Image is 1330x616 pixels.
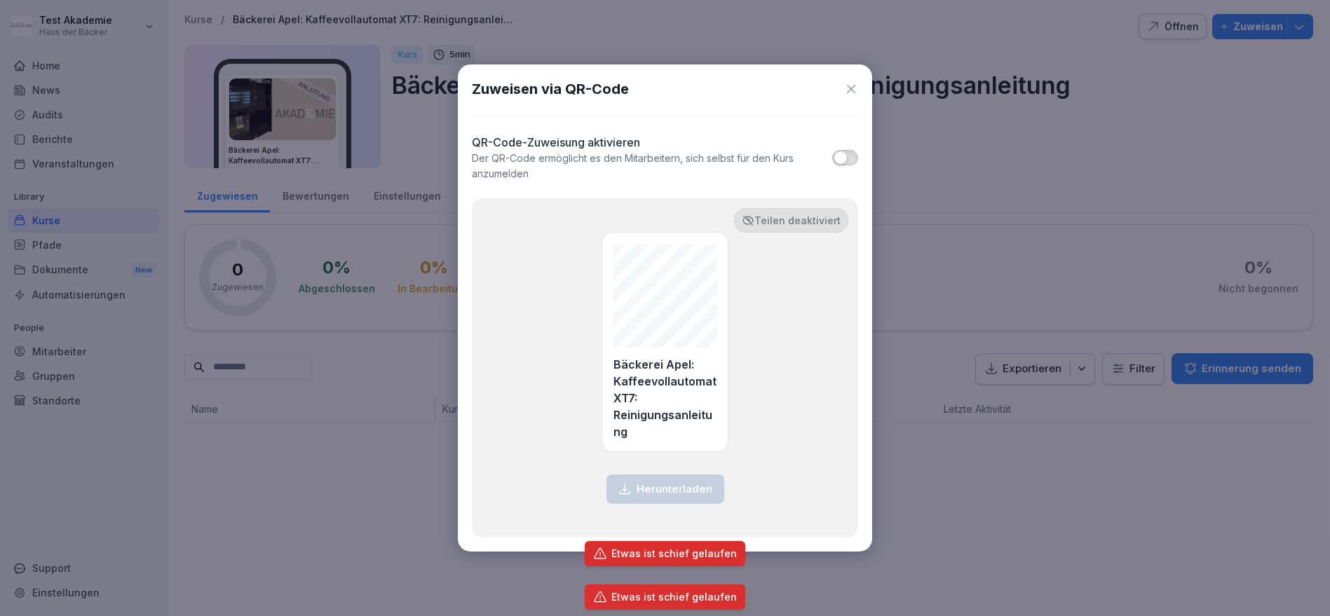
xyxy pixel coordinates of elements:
button: QR-Code-Zuweisung aktivieren [832,150,858,165]
div: Etwas ist schief gelaufen [611,590,737,604]
p: Der QR-Code ermöglicht es den Mitarbeitern, sich selbst für den Kurs anzumelden [472,151,825,182]
p: Herunterladen [637,481,713,497]
button: Herunterladen [606,474,724,504]
h1: Zuweisen via QR-Code [472,78,629,100]
p: QR-Code-Zuweisung aktivieren [472,134,825,151]
div: Etwas ist schief gelaufen [611,547,737,561]
p: Bäckerei Apel: Kaffeevollautomat XT7: Reinigungsanleitung [613,356,717,440]
p: Teilen deaktiviert [754,213,841,228]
